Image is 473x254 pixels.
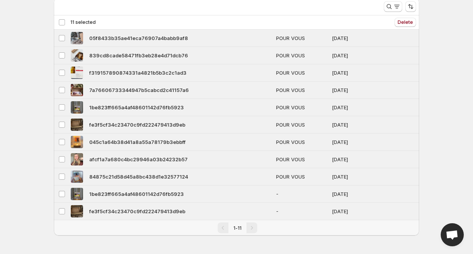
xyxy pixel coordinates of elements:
[276,69,328,77] span: POUR VOUS
[276,190,328,198] span: -
[71,119,83,131] img: fe3f5cf34c23470c9fd222479413d9eb
[71,136,83,148] img: 045c1a64b38d41a8a55a78179b3ebbff
[330,99,382,116] td: [DATE]
[441,223,464,246] div: Open chat
[276,52,328,59] span: POUR VOUS
[395,18,416,27] button: Delete
[276,34,328,42] span: POUR VOUS
[330,151,382,168] td: [DATE]
[89,34,188,42] span: 05f8433b35ae41eca76907a4babb9af8
[330,82,382,99] td: [DATE]
[276,121,328,129] span: POUR VOUS
[89,52,188,59] span: 839cd8cade58471fb3eb28e4d71dcb76
[71,84,83,96] img: 7a76606733344947b5cabcd2c41157a6
[276,104,328,111] span: POUR VOUS
[89,121,185,129] span: fe3f5cf34c23470c9fd222479413d9eb
[233,225,241,231] span: 1-11
[330,168,382,185] td: [DATE]
[89,69,187,77] span: f319157890874331a4821b5b3c2c1ad3
[330,30,382,47] td: [DATE]
[330,47,382,64] td: [DATE]
[405,1,416,12] button: Sort the results
[330,185,382,203] td: [DATE]
[71,205,83,217] img: fe3f5cf34c23470c9fd222479413d9eb
[330,134,382,151] td: [DATE]
[330,64,382,82] td: [DATE]
[71,188,83,200] img: 1be823ff665a4af48601142d76fb5923
[276,173,328,180] span: POUR VOUS
[71,67,83,79] img: f319157890874331a4821b5b3c2c1ad3
[71,153,83,165] img: afcf1a7a680c4bc29946a03b24232b57
[89,190,184,198] span: 1be823ff665a4af48601142d76fb5923
[89,104,184,111] span: 1be823ff665a4af48601142d76fb5923
[89,138,186,146] span: 045c1a64b38d41a8a55a78179b3ebbff
[330,116,382,134] td: [DATE]
[276,86,328,94] span: POUR VOUS
[71,101,83,114] img: 1be823ff665a4af48601142d76fb5923
[89,86,189,94] span: 7a76606733344947b5cabcd2c41157a6
[330,203,382,220] td: [DATE]
[398,19,413,25] span: Delete
[89,155,188,163] span: afcf1a7a680c4bc29946a03b24232b57
[71,32,83,44] img: 05f8433b35ae41eca76907a4babb9af8
[384,1,402,12] button: Search and filter results
[276,207,328,215] span: -
[89,173,188,180] span: 84875c21d58d45a8bc438d1e32577124
[70,19,96,25] span: 11 selected
[71,170,83,183] img: 84875c21d58d45a8bc438d1e32577124
[71,49,83,62] img: 839cd8cade58471fb3eb28e4d71dcb76
[276,138,328,146] span: POUR VOUS
[54,220,419,236] nav: Pagination
[89,207,185,215] span: fe3f5cf34c23470c9fd222479413d9eb
[276,155,328,163] span: POUR VOUS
